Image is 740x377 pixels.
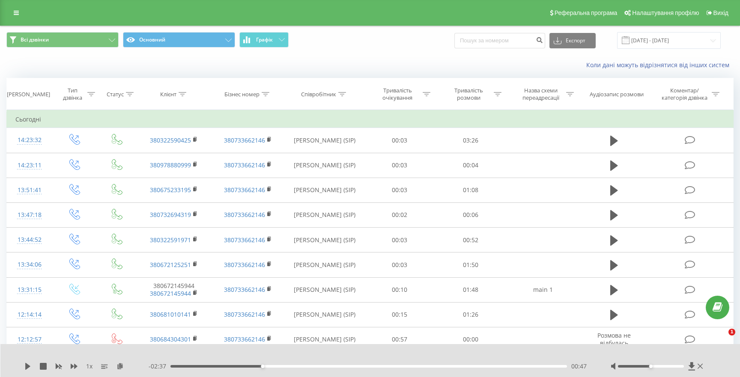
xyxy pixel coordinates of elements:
a: 380322591971 [150,236,191,244]
div: Співробітник [301,91,336,98]
div: Клієнт [160,91,176,98]
button: Всі дзвінки [6,32,119,47]
td: 380672145944 [137,277,211,302]
span: Графік [256,37,273,43]
td: 03:26 [435,128,506,153]
div: Статус [107,91,124,98]
td: [PERSON_NAME] (SIP) [285,277,364,302]
td: 00:02 [364,202,435,227]
span: 1 x [86,362,92,371]
td: 00:03 [364,153,435,178]
div: 13:47:18 [15,207,44,223]
td: 01:48 [435,277,506,302]
div: Бізнес номер [224,91,260,98]
a: 380733662146 [224,310,265,318]
div: 14:23:11 [15,157,44,174]
div: Accessibility label [261,365,264,368]
td: 00:10 [364,277,435,302]
a: 380733662146 [224,236,265,244]
td: 01:50 [435,252,506,277]
td: [PERSON_NAME] (SIP) [285,202,364,227]
div: Аудіозапис розмови [590,91,644,98]
td: 00:03 [364,228,435,252]
span: Вихід [713,9,728,16]
button: Графік [239,32,289,47]
div: 13:51:41 [15,182,44,199]
button: Експорт [549,33,596,48]
a: 380733662146 [224,261,265,269]
span: 00:47 [571,362,587,371]
td: Сьогодні [7,111,734,128]
td: 00:57 [364,327,435,352]
div: 14:23:32 [15,132,44,148]
span: Налаштування профілю [632,9,699,16]
a: 380733662146 [224,161,265,169]
td: 01:08 [435,178,506,202]
div: 12:12:57 [15,331,44,348]
div: Тривалість очікування [375,87,421,101]
a: 380681010141 [150,310,191,318]
a: 380684304301 [150,335,191,343]
div: 13:31:15 [15,282,44,298]
td: [PERSON_NAME] (SIP) [285,252,364,277]
a: 380978880999 [150,161,191,169]
a: 380672145944 [150,289,191,297]
td: 00:04 [435,153,506,178]
td: [PERSON_NAME] (SIP) [285,228,364,252]
a: 380733662146 [224,285,265,294]
div: Назва схеми переадресації [518,87,564,101]
td: [PERSON_NAME] (SIP) [285,327,364,352]
div: Тип дзвінка [60,87,85,101]
div: Тривалість розмови [446,87,492,101]
span: - 02:37 [149,362,170,371]
button: Основний [123,32,235,47]
input: Пошук за номером [454,33,545,48]
a: 380732694319 [150,211,191,219]
a: 380675233195 [150,186,191,194]
div: Accessibility label [649,365,653,368]
a: 380733662146 [224,136,265,144]
div: Коментар/категорія дзвінка [659,87,710,101]
td: 00:00 [435,327,506,352]
td: 00:52 [435,228,506,252]
a: 380733662146 [224,335,265,343]
td: 00:06 [435,202,506,227]
div: [PERSON_NAME] [7,91,50,98]
td: main 1 [506,277,580,302]
td: [PERSON_NAME] (SIP) [285,302,364,327]
td: 00:15 [364,302,435,327]
a: Коли дані можуть відрізнятися вiд інших систем [586,61,734,69]
a: 380322590425 [150,136,191,144]
td: 00:03 [364,178,435,202]
td: 01:26 [435,302,506,327]
td: [PERSON_NAME] (SIP) [285,153,364,178]
td: 00:03 [364,128,435,153]
a: 380733662146 [224,186,265,194]
iframe: Intercom live chat [711,329,731,349]
div: 13:34:06 [15,256,44,273]
a: 380733662146 [224,211,265,219]
div: 13:44:52 [15,232,44,248]
div: 12:14:14 [15,306,44,323]
td: [PERSON_NAME] (SIP) [285,128,364,153]
td: 00:03 [364,252,435,277]
span: 1 [728,329,735,335]
span: Всі дзвінки [21,36,49,43]
td: [PERSON_NAME] (SIP) [285,178,364,202]
a: 380672125251 [150,261,191,269]
span: Реферальна програма [555,9,618,16]
span: Розмова не відбулась [597,331,631,347]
